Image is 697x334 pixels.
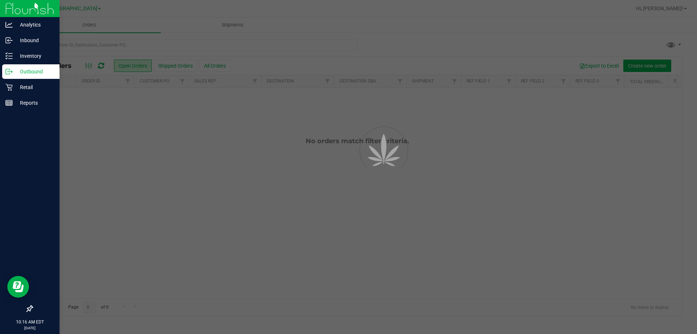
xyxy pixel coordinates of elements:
inline-svg: Inventory [5,52,13,60]
inline-svg: Outbound [5,68,13,75]
p: Reports [13,98,56,107]
inline-svg: Inbound [5,37,13,44]
p: Inventory [13,52,56,60]
inline-svg: Retail [5,84,13,91]
p: Analytics [13,20,56,29]
iframe: Resource center [7,276,29,298]
p: [DATE] [3,325,56,331]
p: Outbound [13,67,56,76]
inline-svg: Reports [5,99,13,106]
p: 10:16 AM EDT [3,319,56,325]
inline-svg: Analytics [5,21,13,28]
p: Inbound [13,36,56,45]
p: Retail [13,83,56,92]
